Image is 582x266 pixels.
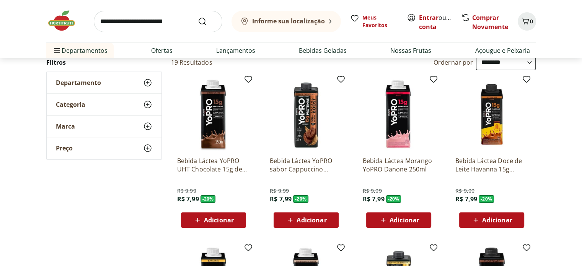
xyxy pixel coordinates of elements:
button: Categoria [47,94,161,115]
a: Nossas Frutas [390,46,431,55]
a: Comprar Novamente [472,13,508,31]
input: search [94,11,222,32]
span: Adicionar [482,217,512,223]
span: 0 [530,18,533,25]
span: R$ 9,99 [270,187,289,195]
button: Carrinho [518,12,536,31]
a: Lançamentos [216,46,255,55]
span: - 20 % [479,195,494,203]
span: Meus Favoritos [362,14,398,29]
span: Preço [56,144,73,152]
span: R$ 9,99 [177,187,196,195]
a: Bebida Láctea YoPRO UHT Chocolate 15g de proteínas 250ml [177,157,250,173]
button: Submit Search [198,17,216,26]
button: Adicionar [274,212,339,228]
a: Bebida Láctea YoPRO sabor Cappuccino Energy Boost Danone 250ml [270,157,342,173]
span: Departamentos [52,41,108,60]
span: - 20 % [386,195,401,203]
span: Adicionar [390,217,419,223]
a: Meus Favoritos [350,14,398,29]
img: Bebida Láctea YoPRO sabor Cappuccino Energy Boost Danone 250ml [270,78,342,150]
label: Ordernar por [434,58,473,67]
span: ou [419,13,453,31]
span: - 20 % [293,195,308,203]
button: Informe sua localização [231,11,341,32]
b: Informe sua localização [252,17,325,25]
span: Adicionar [297,217,326,223]
span: - 20 % [201,195,216,203]
a: Ofertas [151,46,173,55]
span: R$ 9,99 [455,187,474,195]
button: Menu [52,41,62,60]
a: Bebida Láctea Doce de Leite Havanna 15g YoPRO Danone 250ml [455,157,528,173]
img: Bebida Láctea Morango YoPRO Danone 250ml [362,78,435,150]
span: R$ 7,99 [455,195,477,203]
button: Marca [47,116,161,137]
button: Departamento [47,72,161,93]
h2: 19 Resultados [171,58,212,67]
span: Adicionar [204,217,234,223]
a: Criar conta [419,13,461,31]
a: Entrar [419,13,439,22]
img: Bebida Láctea Doce de Leite Havanna 15g YoPRO Danone 250ml [455,78,528,150]
span: R$ 7,99 [177,195,199,203]
button: Preço [47,137,161,159]
span: Departamento [56,79,101,86]
span: Categoria [56,101,85,108]
a: Açougue e Peixaria [475,46,530,55]
span: R$ 7,99 [270,195,292,203]
span: R$ 7,99 [362,195,384,203]
button: Adicionar [459,212,524,228]
button: Adicionar [181,212,246,228]
a: Bebida Láctea Morango YoPRO Danone 250ml [362,157,435,173]
a: Bebidas Geladas [299,46,347,55]
img: Bebida Láctea YoPRO UHT Chocolate 15g de proteínas 250ml [177,78,250,150]
h2: Filtros [46,55,162,70]
span: Marca [56,122,75,130]
span: R$ 9,99 [362,187,381,195]
button: Adicionar [366,212,431,228]
img: Hortifruti [46,9,85,32]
